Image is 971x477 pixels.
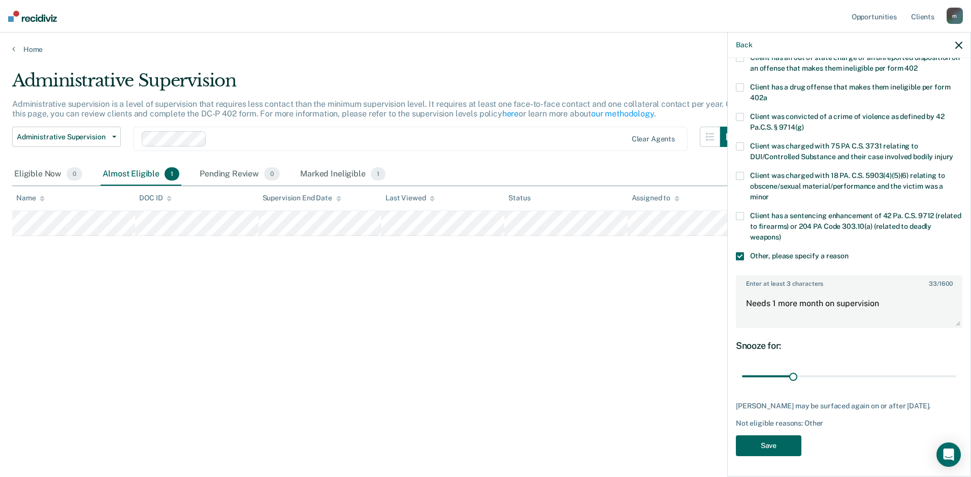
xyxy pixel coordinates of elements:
span: Client has a sentencing enhancement of 42 Pa. C.S. 9712 (related to firearms) or 204 PA Code 303.... [750,212,961,241]
div: Not eligible reasons: Other [736,419,962,428]
span: 1 [165,167,179,181]
button: Save [736,435,801,456]
a: Home [12,45,959,54]
div: Snooze for: [736,340,962,351]
div: Clear agents [632,135,675,143]
div: Eligible Now [12,163,84,186]
div: Supervision End Date [263,194,341,202]
span: 1 [371,167,385,181]
div: Marked Ineligible [298,163,387,186]
p: Administrative supervision is a level of supervision that requires less contact than the minimum ... [12,99,736,118]
span: Client has a drug offense that makes them ineligible per form 402a [750,83,950,102]
div: Pending Review [198,163,282,186]
a: our methodology [591,109,654,118]
span: / 1600 [929,280,952,287]
span: 33 [929,280,937,287]
span: Other, please specify a reason [750,252,849,260]
a: here [502,109,519,118]
div: Last Viewed [385,194,435,202]
div: m [947,8,963,24]
label: Enter at least 3 characters [737,276,961,287]
button: Back [736,41,752,49]
span: Client was convicted of a crime of violence as defined by 42 Pa.C.S. § 9714(g) [750,112,945,131]
textarea: Needs 1 more month on supervision [737,289,961,327]
span: 0 [264,167,280,181]
div: [PERSON_NAME] may be surfaced again on or after [DATE]. [736,402,962,410]
div: Open Intercom Messenger [936,442,961,467]
div: Almost Eligible [101,163,181,186]
div: Status [508,194,530,202]
span: Administrative Supervision [17,133,108,141]
div: Administrative Supervision [12,70,740,99]
div: Name [16,194,45,202]
img: Recidiviz [8,11,57,22]
div: DOC ID [139,194,172,202]
span: Client was charged with 18 PA. C.S. 5903(4)(5)(6) relating to obscene/sexual material/performance... [750,171,945,201]
span: 0 [67,167,82,181]
span: Client has an out of state charge or an unreported disposition on an offense that makes them inel... [750,53,960,72]
span: Client was charged with 75 PA C.S. 3731 relating to DUI/Controlled Substance and their case invol... [750,142,953,161]
div: Assigned to [632,194,679,202]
